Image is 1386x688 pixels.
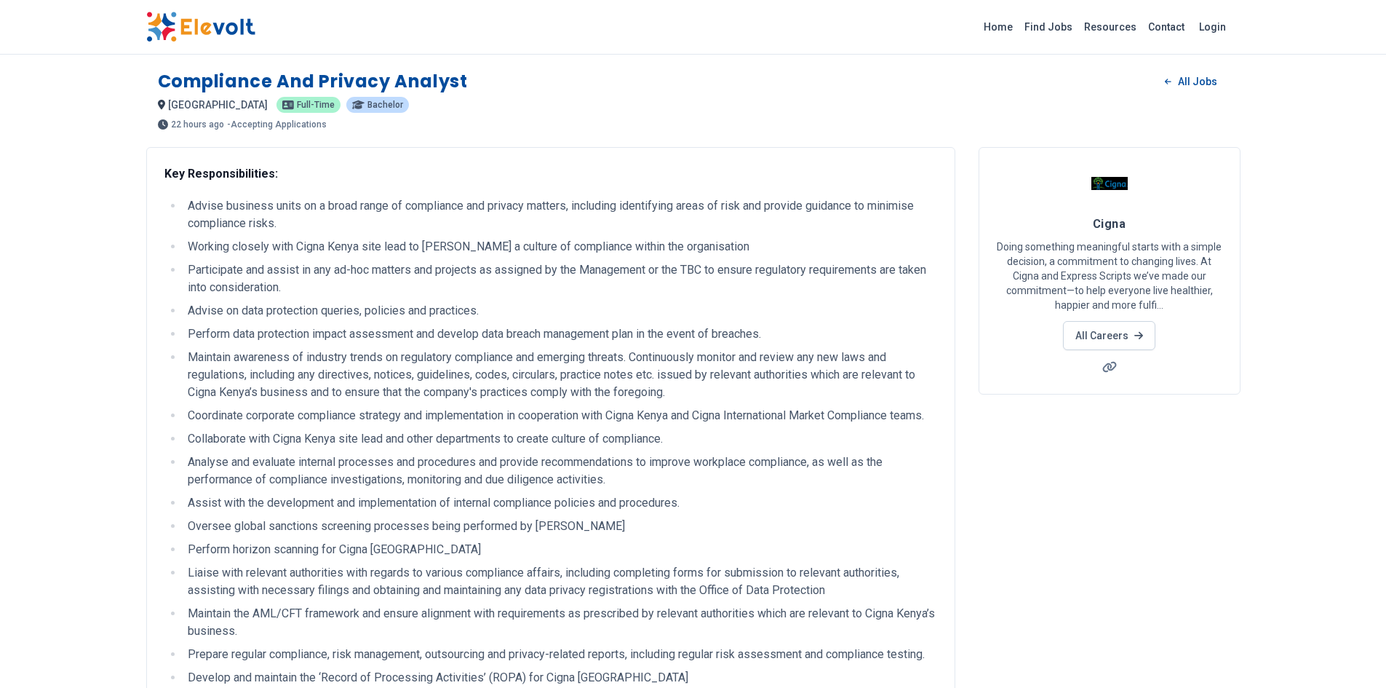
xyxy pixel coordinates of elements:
[297,100,335,109] span: Full-time
[183,407,937,424] li: Coordinate corporate compliance strategy and implementation in cooperation with Cigna Kenya and C...
[183,494,937,512] li: Assist with the development and implementation of internal compliance policies and procedures.
[367,100,403,109] span: Bachelor
[978,15,1019,39] a: Home
[1091,165,1128,202] img: Cigna
[168,99,268,111] span: [GEOGRAPHIC_DATA]
[183,197,937,232] li: Advise business units on a broad range of compliance and privacy matters, including identifying a...
[1063,321,1155,350] a: All Careers
[979,412,1240,616] iframe: Advertisement
[183,541,937,558] li: Perform horizon scanning for Cigna [GEOGRAPHIC_DATA]
[1142,15,1190,39] a: Contact
[183,454,937,489] li: Analyse and evaluate internal processes and procedures and provide recommendations to improve wor...
[183,325,937,343] li: Perform data protection impact assessment and develop data breach management plan in the event of...
[1190,12,1235,41] a: Login
[171,120,224,129] span: 22 hours ago
[183,605,937,640] li: Maintain the AML/CFT framework and ensure alignment with requirements as prescribed by relevant a...
[1093,217,1126,231] span: Cigna
[183,349,937,401] li: Maintain awareness of industry trends on regulatory compliance and emerging threats. Continuously...
[1078,15,1142,39] a: Resources
[183,669,937,687] li: Develop and maintain the ‘Record of Processing Activities’ (ROPA) for Cigna [GEOGRAPHIC_DATA]
[183,261,937,296] li: Participate and assist in any ad-hoc matters and projects as assigned by the Management or the TB...
[227,120,327,129] p: - Accepting Applications
[183,646,937,663] li: Prepare regular compliance, risk management, outsourcing and privacy-related reports, including r...
[183,518,937,535] li: Oversee global sanctions screening processes being performed by [PERSON_NAME]
[183,564,937,599] li: Liaise with relevant authorities with regards to various compliance affairs, including completing...
[997,240,1222,312] p: Doing something meaningful starts with a simple decision, a commitment to changing lives. At Cign...
[146,12,255,42] img: Elevolt
[1153,71,1228,92] a: All Jobs
[164,167,278,181] strong: Key Responsibilities:
[158,70,468,93] h1: Compliance and Privacy Analyst
[1019,15,1078,39] a: Find Jobs
[183,238,937,256] li: Working closely with Cigna Kenya site lead to [PERSON_NAME] a culture of compliance within the or...
[183,302,937,320] li: Advise on data protection queries, policies and practices.
[183,430,937,448] li: Collaborate with Cigna Kenya site lead and other departments to create culture of compliance.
